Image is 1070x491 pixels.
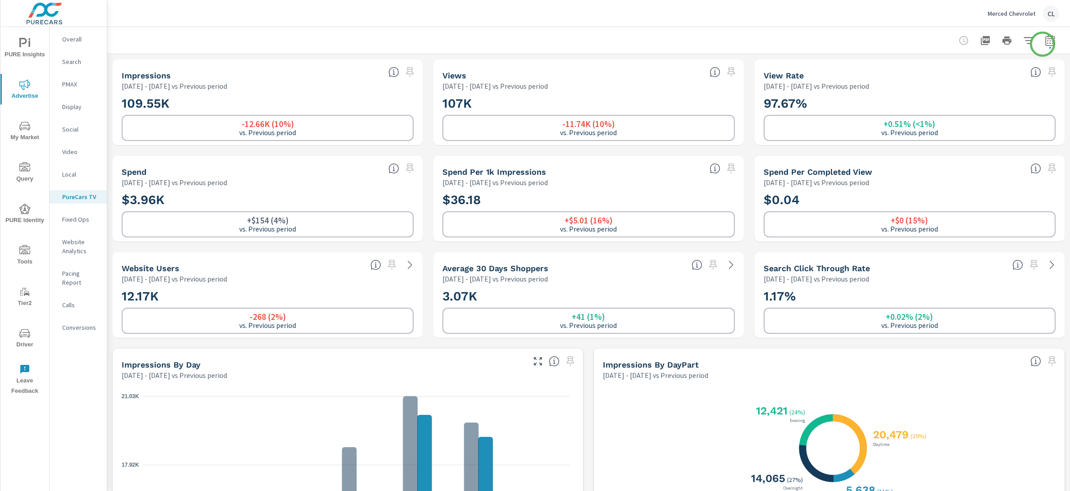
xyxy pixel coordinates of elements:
[50,55,107,68] div: Search
[603,360,699,369] h5: Impressions by DayPart
[789,408,807,416] p: ( 24% )
[442,192,734,208] h2: $36.18
[3,204,46,226] span: PURE Identity
[50,298,107,312] div: Calls
[62,269,100,287] p: Pacing Report
[122,360,200,369] h5: Impressions by Day
[62,147,100,156] p: Video
[62,300,100,309] p: Calls
[706,258,720,272] span: Select a preset date range to save this widget
[883,119,935,128] h6: +0.51% (<1%)
[50,190,107,204] div: PureCars TV
[988,9,1036,18] p: Merced Chevrolet
[122,288,414,304] h2: 12.17K
[442,71,466,80] h5: Views
[1030,67,1041,77] span: Percentage of Impressions where the ad was viewed completely. “Impressions” divided by “Views”. [...
[3,79,46,101] span: Advertise
[385,258,399,272] span: Select a preset date range to save this widget
[442,264,548,273] h5: Average 30 Days Shoppers
[442,177,548,188] p: [DATE] - [DATE] vs Previous period
[881,128,938,136] p: vs. Previous period
[3,328,46,350] span: Driver
[239,128,296,136] p: vs. Previous period
[692,259,702,270] span: A rolling 30 day total of daily Shoppers on the dealership website, averaged over the selected da...
[62,125,100,134] p: Social
[782,486,805,491] p: Overnight
[764,273,869,284] p: [DATE] - [DATE] vs Previous period
[62,57,100,66] p: Search
[388,67,399,77] span: Number of times your connected TV ad was presented to a user. [Source: This data is provided by t...
[62,215,100,224] p: Fixed Ops
[1045,161,1059,176] span: Select a preset date range to save this widget
[1012,259,1023,270] span: Percentage of users who viewed your campaigns who clicked through to your website. For example, i...
[724,65,738,79] span: Select a preset date range to save this widget
[62,192,100,201] p: PureCars TV
[1045,354,1059,368] span: Select a preset date range to save this widget
[241,119,294,128] h6: -12.66K (10%)
[442,273,548,284] p: [DATE] - [DATE] vs Previous period
[788,418,807,423] p: Evening
[239,321,296,329] p: vs. Previous period
[403,258,417,272] a: See more details in report
[881,321,938,329] p: vs. Previous period
[724,258,738,272] a: See more details in report
[442,167,546,177] h5: Spend Per 1k Impressions
[565,216,613,225] h6: +$5.01 (16%)
[3,162,46,184] span: Query
[0,27,49,400] div: nav menu
[764,95,1056,111] h2: 97.67%
[122,393,139,400] text: 21.03K
[442,95,734,111] h2: 107K
[247,216,289,225] h6: +$154 (4%)
[122,177,227,188] p: [DATE] - [DATE] vs Previous period
[764,177,869,188] p: [DATE] - [DATE] vs Previous period
[50,77,107,91] div: PMAX
[562,119,615,128] h6: -11.74K (10%)
[122,167,146,177] h5: Spend
[442,288,734,304] h2: 3.07K
[787,476,805,484] p: ( 27% )
[881,225,938,233] p: vs. Previous period
[1030,163,1041,174] span: Total spend per 1,000 impressions. [Source: This data is provided by the video advertising platform]
[122,264,179,273] h5: Website Users
[1030,356,1041,367] span: Only DoubleClick Video impressions can be broken down by time of day.
[62,323,100,332] p: Conversions
[710,67,720,77] span: Number of times your connected TV ad was viewed completely by a user. [Source: This data is provi...
[50,321,107,334] div: Conversions
[754,405,788,417] h3: 12,421
[560,321,617,329] p: vs. Previous period
[1020,32,1038,50] button: Apply Filters
[122,71,171,80] h5: Impressions
[764,264,870,273] h5: Search Click Through Rate
[122,192,414,208] h2: $3.96K
[50,168,107,181] div: Local
[871,428,909,441] h3: 20,479
[560,225,617,233] p: vs. Previous period
[749,472,785,485] h3: 14,065
[122,81,227,91] p: [DATE] - [DATE] vs Previous period
[603,370,708,381] p: [DATE] - [DATE] vs Previous period
[50,145,107,159] div: Video
[764,167,872,177] h5: Spend Per Completed View
[403,65,417,79] span: Select a preset date range to save this widget
[976,32,994,50] button: "Export Report to PDF"
[911,432,928,440] p: ( 39% )
[764,81,869,91] p: [DATE] - [DATE] vs Previous period
[710,163,720,174] span: Total spend per 1,000 impressions. [Source: This data is provided by the video advertising platform]
[572,312,605,321] h6: +41 (1%)
[3,121,46,143] span: My Market
[1045,258,1059,272] a: See more details in report
[250,312,286,321] h6: -268 (2%)
[998,32,1016,50] button: Print Report
[122,462,139,468] text: 17.92K
[50,213,107,226] div: Fixed Ops
[531,354,545,368] button: Make Fullscreen
[560,128,617,136] p: vs. Previous period
[122,273,227,284] p: [DATE] - [DATE] vs Previous period
[1043,5,1059,22] div: CL
[871,442,891,446] p: Daytime
[724,161,738,176] span: Select a preset date range to save this widget
[1027,258,1041,272] span: Select a preset date range to save this widget
[3,245,46,267] span: Tools
[886,312,933,321] h6: +0.02% (2%)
